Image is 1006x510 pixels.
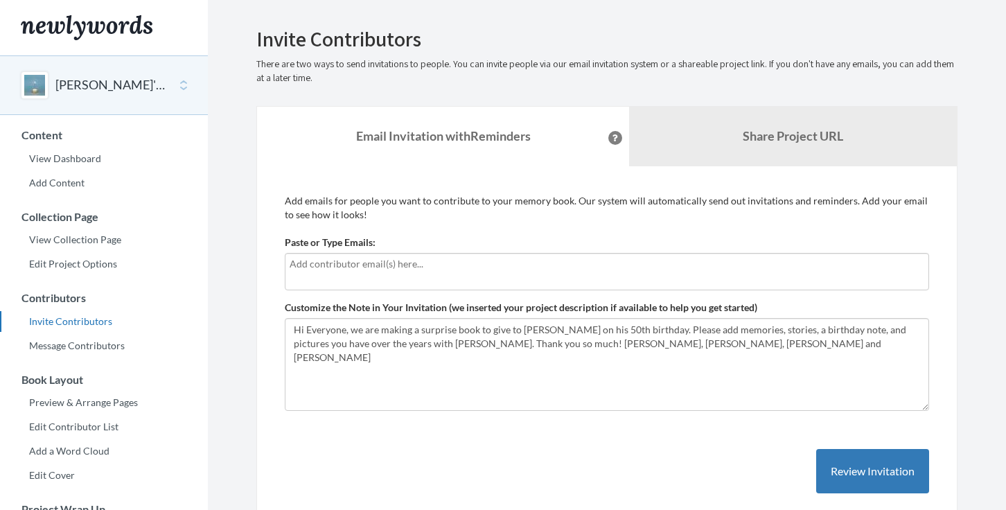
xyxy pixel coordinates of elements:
[285,236,376,249] label: Paste or Type Emails:
[55,76,168,94] button: [PERSON_NAME]'s 50th Birthday
[816,449,929,494] button: Review Invitation
[21,15,152,40] img: Newlywords logo
[285,194,929,222] p: Add emails for people you want to contribute to your memory book. Our system will automatically s...
[743,128,843,143] b: Share Project URL
[285,318,929,411] textarea: Hi Everyone, we are making a surprise book to give to [PERSON_NAME] on his 50th birthday. Please ...
[256,28,958,51] h2: Invite Contributors
[1,373,208,386] h3: Book Layout
[1,129,208,141] h3: Content
[1,211,208,223] h3: Collection Page
[356,128,531,143] strong: Email Invitation with Reminders
[256,58,958,85] p: There are two ways to send invitations to people. You can invite people via our email invitation ...
[1,292,208,304] h3: Contributors
[285,301,757,315] label: Customize the Note in Your Invitation (we inserted your project description if available to help ...
[290,256,924,272] input: Add contributor email(s) here...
